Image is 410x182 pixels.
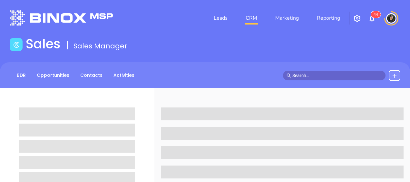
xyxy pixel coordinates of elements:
img: iconNotification [368,15,376,22]
a: Activities [110,70,138,81]
span: 4 [376,12,378,17]
a: Opportunities [33,70,73,81]
a: Reporting [314,12,343,25]
img: logo [10,10,113,25]
a: Marketing [273,12,301,25]
a: BDR [13,70,30,81]
img: iconSetting [353,15,361,22]
sup: 44 [371,11,381,18]
h1: Sales [26,36,61,52]
a: Contacts [76,70,106,81]
a: CRM [243,12,260,25]
span: Sales Manager [73,41,127,51]
img: user [386,13,396,24]
span: 4 [374,12,376,17]
a: Leads [211,12,230,25]
input: Search… [292,72,382,79]
span: search [287,73,291,78]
